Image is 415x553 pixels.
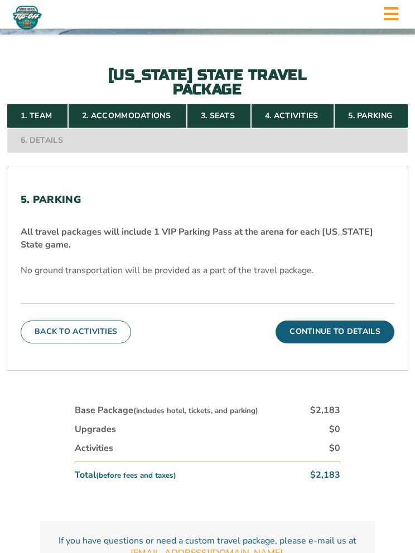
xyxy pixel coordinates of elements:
[85,69,330,98] h2: [US_STATE] State Travel Package
[75,405,258,417] div: Base Package
[21,265,394,277] p: No ground transportation will be provided as a part of the travel package.
[75,443,113,455] div: Activities
[187,104,251,129] a: 3. Seats
[251,104,335,129] a: 4. Activities
[21,226,373,251] strong: All travel packages will include 1 VIP Parking Pass at the arena for each [US_STATE] State game.
[329,443,340,455] div: $0
[329,424,340,436] div: $0
[133,406,258,416] small: (includes hotel, tickets, and parking)
[310,405,340,417] div: $2,183
[75,424,116,436] div: Upgrades
[276,321,394,343] button: Continue To Details
[75,469,176,482] div: Total
[7,104,68,129] a: 1. Team
[11,6,44,31] img: Fort Myers Tip-Off
[21,321,131,343] button: Back To Activities
[310,469,340,482] div: $2,183
[96,471,176,481] small: (before fees and taxes)
[21,195,394,207] h2: 5. Parking
[68,104,187,129] a: 2. Accommodations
